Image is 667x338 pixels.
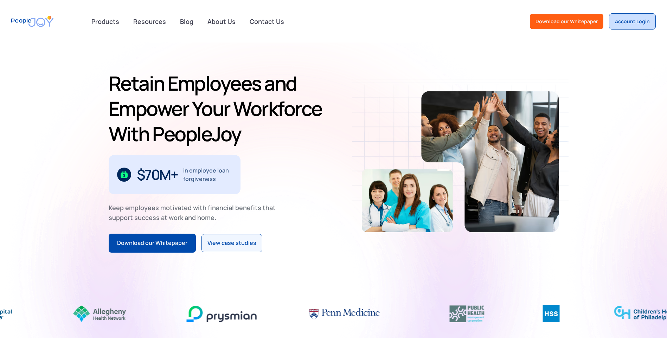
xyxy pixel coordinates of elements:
[183,166,232,183] div: in employee loan forgiveness
[109,234,196,253] a: Download our Whitepaper
[207,239,256,248] div: View case studies
[87,14,123,28] div: Products
[609,13,656,30] a: Account Login
[129,14,170,29] a: Resources
[176,14,198,29] a: Blog
[535,18,598,25] div: Download our Whitepaper
[11,11,53,31] a: home
[530,14,603,29] a: Download our Whitepaper
[201,234,262,252] a: View case studies
[109,203,282,222] div: Keep employees motivated with financial benefits that support success at work and home.
[362,169,453,232] img: Retain-Employees-PeopleJoy
[109,71,331,147] h1: Retain Employees and Empower Your Workforce With PeopleJoy
[203,14,240,29] a: About Us
[245,14,288,29] a: Contact Us
[109,155,240,194] div: 1 / 3
[615,18,650,25] div: Account Login
[137,169,178,180] div: $70M+
[117,239,187,248] div: Download our Whitepaper
[421,91,559,232] img: Retain-Employees-PeopleJoy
